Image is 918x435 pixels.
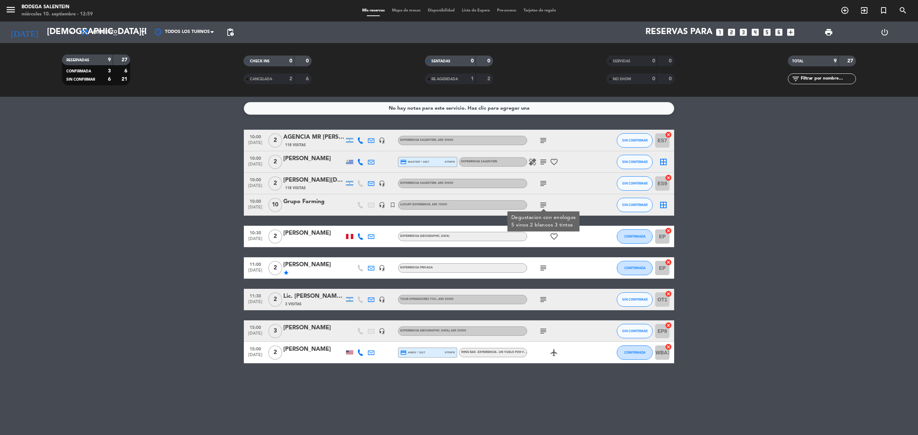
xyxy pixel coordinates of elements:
[739,28,748,37] i: looks_3
[283,292,344,301] div: Lic. [PERSON_NAME] | MonWine Travel Mendoza
[400,203,447,206] span: LUXURY EXPERIENCE
[511,214,576,229] div: Degustacion con enologos 5 vinos 2 blancos 3 tintos
[246,323,264,331] span: 15:00
[250,59,270,63] span: CHECK INS
[246,197,264,205] span: 10:00
[285,185,306,191] span: 118 Visitas
[461,160,497,163] span: Experiencia Salentein
[400,159,407,165] i: credit_card
[617,198,653,212] button: SIN CONFIRMAR
[665,322,672,329] i: cancel
[471,58,474,63] strong: 0
[22,4,93,11] div: Bodega Salentein
[283,176,344,185] div: [PERSON_NAME][DOMAIN_NAME]
[268,261,282,275] span: 2
[124,68,129,73] strong: 6
[786,28,795,37] i: add_box
[5,4,16,15] i: menu
[617,345,653,360] button: CONFIRMADA
[400,349,407,356] i: credit_card
[622,203,648,207] span: SIN CONFIRMAR
[458,9,493,13] span: Lista de Espera
[665,290,672,297] i: cancel
[246,175,264,183] span: 10:00
[436,139,453,142] span: , ARS 30000
[550,158,558,166] i: favorite_border
[762,28,772,37] i: looks_5
[388,9,424,13] span: Mapa de mesas
[617,176,653,191] button: SIN CONFIRMAR
[250,77,272,81] span: CANCELADA
[617,155,653,169] button: SIN CONFIRMAR
[487,76,492,81] strong: 2
[879,6,888,15] i: turned_in_not
[622,329,648,333] span: SIN CONFIRMAR
[268,292,282,307] span: 2
[379,202,385,208] i: headset_mic
[539,295,548,304] i: subject
[22,11,93,18] div: miércoles 10. septiembre - 12:59
[550,348,558,357] i: airplanemode_active
[268,176,282,191] span: 2
[860,6,869,15] i: exit_to_app
[715,28,724,37] i: looks_one
[268,133,282,148] span: 2
[283,154,344,163] div: [PERSON_NAME]
[550,232,558,241] i: favorite_border
[622,297,648,301] span: SIN CONFIRMAR
[379,328,385,334] i: headset_mic
[617,292,653,307] button: SIN CONFIRMAR
[268,155,282,169] span: 2
[289,58,292,63] strong: 0
[774,28,784,37] i: looks_6
[285,301,302,307] span: 3 Visitas
[246,260,264,268] span: 11:00
[246,353,264,361] span: [DATE]
[520,9,560,13] span: Tarjetas de regalo
[613,77,631,81] span: NO SHOW
[445,159,455,164] span: stripe
[400,182,453,185] span: Experiencia Salentein
[400,139,453,142] span: Experiencia Salentein
[379,180,385,187] i: headset_mic
[122,77,129,82] strong: 21
[268,345,282,360] span: 2
[613,59,630,63] span: SERVIDAS
[645,27,713,37] span: Reservas para
[899,6,907,15] i: search
[751,28,760,37] i: looks_4
[617,229,653,244] button: CONFIRMADA
[430,203,447,206] span: , ARS 70000
[67,28,75,37] i: arrow_drop_down
[659,158,668,166] i: border_all
[246,291,264,300] span: 11:30
[841,6,849,15] i: add_circle_outline
[283,260,344,269] div: [PERSON_NAME]
[471,76,474,81] strong: 1
[487,58,492,63] strong: 0
[539,201,548,209] i: subject
[246,132,264,140] span: 10:00
[436,182,453,185] span: , ARS 30000
[389,104,530,113] div: No hay notas para este servicio. Haz clic para agregar una
[791,75,800,83] i: filter_list
[400,159,429,165] span: master * 1807
[289,76,292,81] strong: 2
[622,160,648,164] span: SIN CONFIRMAR
[283,345,344,354] div: [PERSON_NAME]
[539,179,548,188] i: subject
[122,57,129,62] strong: 27
[66,70,91,73] span: CONFIRMADA
[624,234,645,238] span: CONFIRMADA
[669,76,673,81] strong: 0
[93,30,117,35] span: Almuerzo
[659,201,668,209] i: border_all
[431,77,458,81] span: RE AGENDADA
[539,158,548,166] i: subject
[437,298,454,301] span: , ARS 55000
[665,227,672,234] i: cancel
[108,57,111,62] strong: 9
[268,324,282,338] span: 3
[246,236,264,245] span: [DATE]
[268,198,282,212] span: 10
